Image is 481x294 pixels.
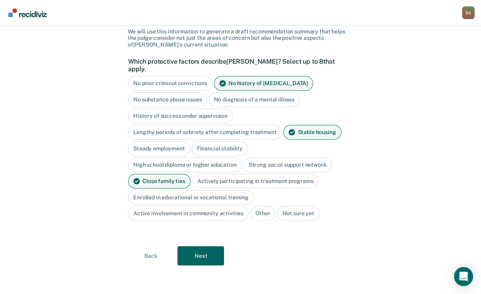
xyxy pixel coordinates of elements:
div: Enrolled in educational or vocational training [128,190,254,205]
div: Actively participating in treatment programs [192,174,319,189]
div: Open Intercom Messenger [454,267,473,286]
div: S A [462,6,475,19]
div: Other [250,206,275,221]
div: No substance abuse issues [128,92,207,107]
div: History of success under supervision [128,109,233,123]
div: Not sure yet [277,206,319,221]
div: High school diploma or higher education [128,158,242,172]
div: No prior criminal convictions [128,76,212,91]
div: We will use this information to generate a draft recommendation summary that helps the judge cons... [128,28,353,48]
button: Back [128,246,174,265]
div: No history of [MEDICAL_DATA] [214,76,313,91]
div: Strong social support network [243,158,332,172]
div: Active involvement in community activities [128,206,249,221]
div: Stable housing [283,125,341,140]
div: No diagnosis of a mental illness [209,92,300,107]
label: Which protective factors describe [PERSON_NAME] ? Select up to 8 that apply. [128,58,349,73]
div: Lengthy periods of sobriety after completing treatment [128,125,282,140]
div: Steady employment [128,141,190,156]
img: Recidiviz [8,8,47,17]
div: Financial stability [192,141,248,156]
button: Next [177,246,224,265]
div: Close family ties [128,174,191,189]
button: Profile dropdown button [462,6,475,19]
